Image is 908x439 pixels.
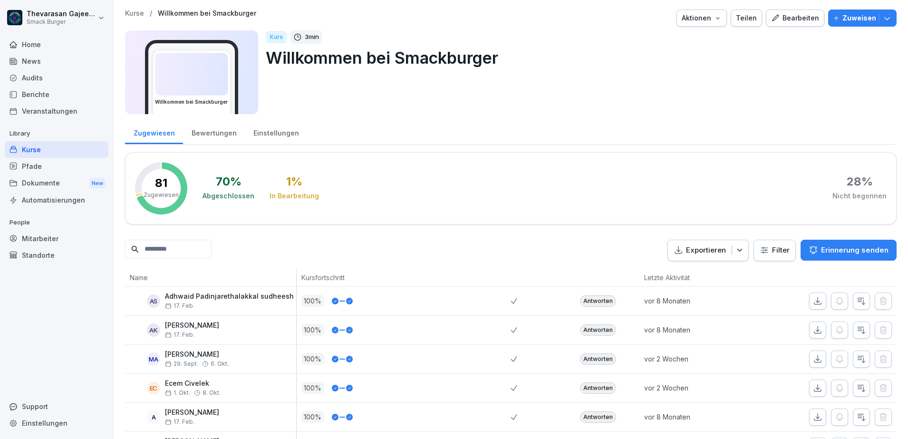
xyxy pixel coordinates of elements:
a: Bewertungen [183,120,245,144]
span: 17. Feb. [165,332,194,338]
p: Kursfortschritt [301,273,506,283]
a: Pfade [5,158,108,175]
span: 8. Okt. [203,390,221,396]
button: Zuweisen [828,10,897,27]
div: Aktionen [682,13,722,23]
a: Audits [5,69,108,86]
div: 28 % [847,176,873,187]
div: Antworten [580,382,616,394]
a: Home [5,36,108,53]
button: Exportieren [667,240,749,261]
p: [PERSON_NAME] [165,322,219,330]
p: 100 % [301,324,324,336]
div: MA [147,352,160,366]
p: vor 2 Wochen [644,354,746,364]
a: Willkommen bei Smackburger [158,10,256,18]
div: Bearbeiten [771,13,819,23]
span: 17. Feb. [165,419,194,425]
a: DokumenteNew [5,175,108,192]
span: 29. Sept. [165,361,198,367]
div: 1 % [286,176,302,187]
div: Kurs [266,31,287,43]
p: [PERSON_NAME] [165,409,219,417]
div: As [147,294,160,308]
p: 81 [155,177,167,189]
a: Berichte [5,86,108,103]
button: Teilen [731,10,762,27]
div: A [147,410,160,424]
a: Veranstaltungen [5,103,108,119]
p: vor 8 Monaten [644,325,746,335]
button: Erinnerung senden [801,240,897,261]
p: vor 8 Monaten [644,296,746,306]
p: 3 min [305,32,319,42]
a: Automatisierungen [5,192,108,208]
p: Zugewiesen [144,191,179,199]
a: Standorte [5,247,108,263]
div: Filter [760,245,790,255]
p: vor 8 Monaten [644,412,746,422]
p: Adhwaid Padinjarethalakkal sudheesh [165,293,294,301]
p: Willkommen bei Smackburger [266,46,889,70]
p: 100 % [301,295,324,307]
p: 100 % [301,353,324,365]
a: Zugewiesen [125,120,183,144]
div: In Bearbeitung [270,191,319,201]
span: 1. Okt. [165,390,190,396]
span: 17. Feb. [165,302,194,309]
button: Filter [754,240,795,261]
p: Exportieren [686,245,726,256]
p: Smack Burger [27,19,96,25]
button: Bearbeiten [766,10,824,27]
a: News [5,53,108,69]
div: Antworten [580,324,616,336]
div: Support [5,398,108,415]
div: 70 % [216,176,241,187]
p: Ecem Civelek [165,380,221,388]
button: Aktionen [676,10,727,27]
p: 100 % [301,411,324,423]
a: Einstellungen [245,120,307,144]
div: New [89,178,106,189]
div: EC [147,381,160,395]
p: vor 2 Wochen [644,383,746,393]
p: Thevarasan Gajeendran [27,10,96,18]
span: 6. Okt. [211,361,229,367]
a: Kurse [5,141,108,158]
a: Mitarbeiter [5,230,108,247]
a: Einstellungen [5,415,108,431]
p: Zuweisen [842,13,876,23]
p: People [5,215,108,230]
p: Name [130,273,291,283]
p: Letzte Aktivität [644,273,742,283]
p: / [150,10,152,18]
a: Kurse [125,10,144,18]
p: Library [5,126,108,141]
div: Antworten [580,353,616,365]
div: Teilen [736,13,757,23]
p: Erinnerung senden [821,245,889,255]
h3: Willkommen bei Smackburger [155,98,228,106]
div: Antworten [580,411,616,423]
div: AK [147,323,160,337]
div: Nicht begonnen [832,191,887,201]
div: Antworten [580,295,616,307]
p: 100 % [301,382,324,394]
